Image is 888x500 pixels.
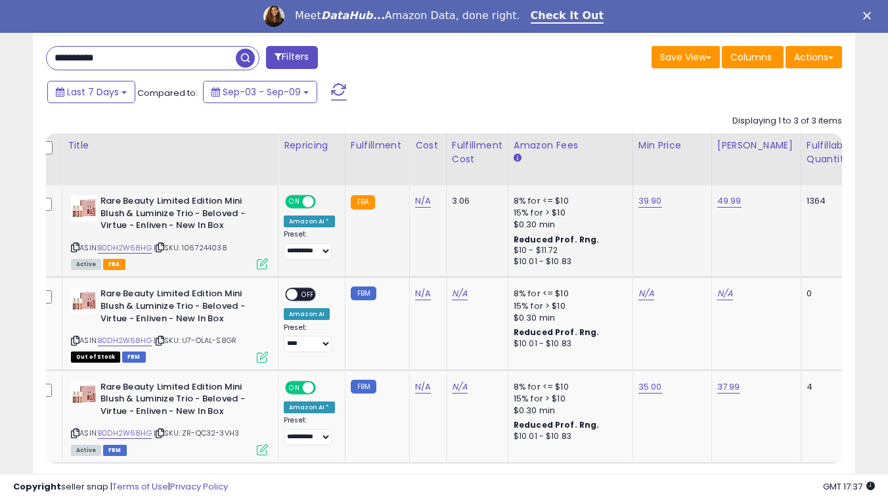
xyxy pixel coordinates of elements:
[98,335,152,346] a: B0DH2W68HG
[823,480,875,493] span: 2025-09-17 17:37 GMT
[717,194,742,208] a: 49.99
[67,85,119,99] span: Last 7 Days
[71,352,120,363] span: All listings that are currently out of stock and unavailable for purchase on Amazon
[71,195,97,221] img: 41Guay0giSL._SL40_.jpg
[266,46,317,69] button: Filters
[638,287,654,300] a: N/A
[71,381,97,407] img: 41Guay0giSL._SL40_.jpg
[68,139,273,152] div: Title
[531,9,604,24] a: Check It Out
[112,480,168,493] a: Terms of Use
[103,445,127,456] span: FBM
[722,46,784,68] button: Columns
[415,139,441,152] div: Cost
[514,405,623,417] div: $0.30 min
[314,382,335,393] span: OFF
[863,12,876,20] div: Close
[100,195,260,235] b: Rare Beauty Limited Edition Mini Blush & Luminize Trio - Beloved - Virtue - Enliven - New In Box
[170,480,228,493] a: Privacy Policy
[263,6,284,27] img: Profile image for Georgie
[13,481,228,493] div: seller snap | |
[786,46,842,68] button: Actions
[284,401,335,413] div: Amazon AI *
[284,323,335,353] div: Preset:
[351,286,376,300] small: FBM
[730,51,772,64] span: Columns
[514,245,623,256] div: $10 - $11.72
[807,288,847,300] div: 0
[103,259,125,270] span: FBA
[514,431,623,442] div: $10.01 - $10.83
[514,234,600,245] b: Reduced Prof. Rng.
[284,416,335,445] div: Preset:
[122,352,146,363] span: FBM
[321,9,385,22] i: DataHub...
[154,335,236,346] span: | SKU: U7-OLAL-S8GR
[717,139,795,152] div: [PERSON_NAME]
[514,152,522,164] small: Amazon Fees.
[717,287,733,300] a: N/A
[514,338,623,350] div: $10.01 - $10.83
[71,445,101,456] span: All listings currently available for purchase on Amazon
[638,380,662,394] a: 35.00
[223,85,301,99] span: Sep-03 - Sep-09
[514,207,623,219] div: 15% for > $10
[71,288,268,361] div: ASIN:
[652,46,720,68] button: Save View
[284,230,335,260] div: Preset:
[98,242,152,254] a: B0DH2W68HG
[514,393,623,405] div: 15% for > $10
[807,139,852,166] div: Fulfillable Quantity
[47,81,135,103] button: Last 7 Days
[154,428,239,438] span: | SKU: ZR-QC32-3VH3
[514,312,623,324] div: $0.30 min
[514,419,600,430] b: Reduced Prof. Rng.
[286,382,303,393] span: ON
[351,139,404,152] div: Fulfillment
[717,380,740,394] a: 37.99
[732,115,842,127] div: Displaying 1 to 3 of 3 items
[807,195,847,207] div: 1364
[203,81,317,103] button: Sep-03 - Sep-09
[71,195,268,268] div: ASIN:
[286,196,303,208] span: ON
[284,139,340,152] div: Repricing
[415,287,431,300] a: N/A
[514,256,623,267] div: $10.01 - $10.83
[514,195,623,207] div: 8% for <= $10
[154,242,227,253] span: | SKU: 1067244038
[137,87,198,99] span: Compared to:
[452,195,498,207] div: 3.06
[514,288,623,300] div: 8% for <= $10
[514,139,627,152] div: Amazon Fees
[100,288,260,328] b: Rare Beauty Limited Edition Mini Blush & Luminize Trio - Beloved - Virtue - Enliven - New In Box
[514,327,600,338] b: Reduced Prof. Rng.
[284,308,330,320] div: Amazon AI
[415,194,431,208] a: N/A
[514,381,623,393] div: 8% for <= $10
[314,196,335,208] span: OFF
[351,380,376,394] small: FBM
[452,139,502,166] div: Fulfillment Cost
[298,289,319,300] span: OFF
[351,195,375,210] small: FBA
[452,287,468,300] a: N/A
[13,480,61,493] strong: Copyright
[415,380,431,394] a: N/A
[807,381,847,393] div: 4
[514,219,623,231] div: $0.30 min
[71,288,97,314] img: 41Guay0giSL._SL40_.jpg
[71,259,101,270] span: All listings currently available for purchase on Amazon
[98,428,152,439] a: B0DH2W68HG
[638,139,706,152] div: Min Price
[100,381,260,421] b: Rare Beauty Limited Edition Mini Blush & Luminize Trio - Beloved - Virtue - Enliven - New In Box
[452,380,468,394] a: N/A
[284,216,335,227] div: Amazon AI *
[71,381,268,454] div: ASIN:
[514,300,623,312] div: 15% for > $10
[638,194,662,208] a: 39.90
[295,9,520,22] div: Meet Amazon Data, done right.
